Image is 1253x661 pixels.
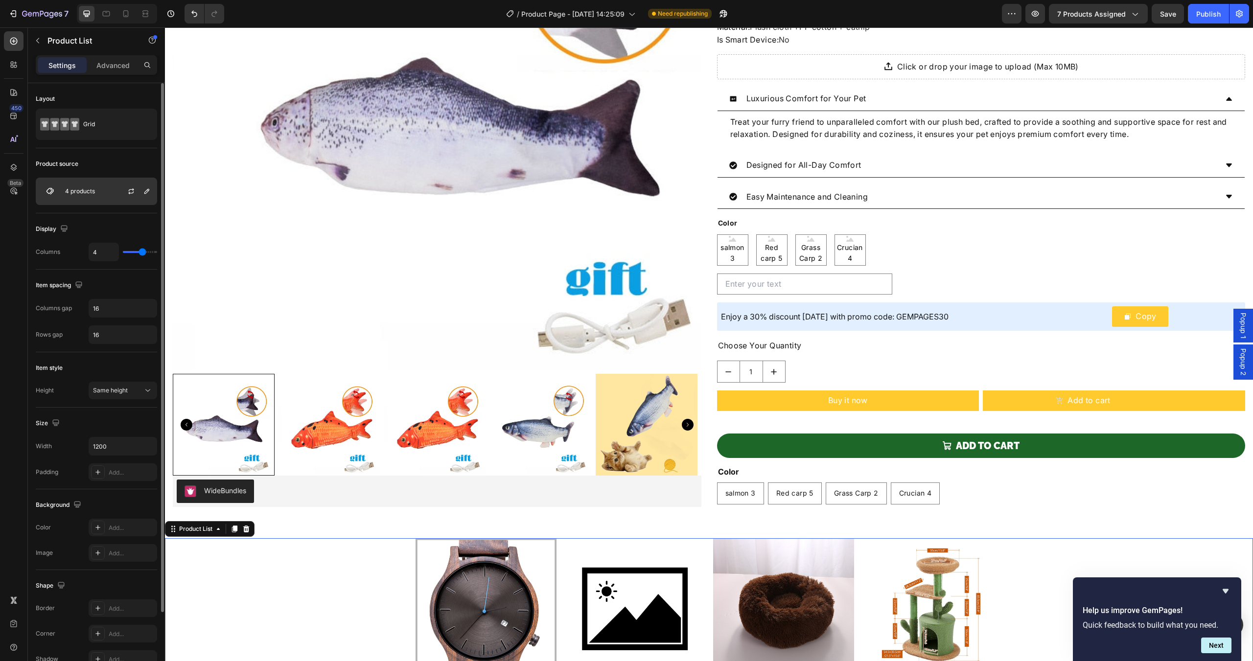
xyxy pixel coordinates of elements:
[658,9,708,18] span: Need republishing
[1057,9,1126,19] span: 7 products assigned
[556,283,944,295] div: Enjoy a 30% discount [DATE] with promo code: GEMPAGES30
[251,511,392,652] a: The Marc
[93,387,128,394] span: Same height
[947,279,1003,299] button: Copy
[552,437,575,451] legend: Color
[552,7,612,17] span: Is Smart Device
[83,113,143,136] div: Grid
[553,334,575,355] button: decrement
[552,246,727,268] input: Enter your text
[36,94,55,103] div: Layout
[4,4,73,23] button: 7
[89,382,157,399] button: Same height
[36,548,53,557] div: Image
[36,499,83,512] div: Background
[36,364,63,372] div: Item style
[64,8,69,20] p: 7
[185,4,224,23] div: Undo/Redo
[598,334,620,355] button: increment
[517,9,519,19] span: /
[36,279,85,292] div: Item spacing
[552,363,814,384] button: Buy it now
[36,442,52,451] div: Width
[36,223,70,236] div: Display
[36,304,72,313] div: Columns gap
[575,334,598,355] input: quantity
[36,330,63,339] div: Rows gap
[734,461,767,470] span: Crucian 4
[669,461,714,470] span: Grass Carp 2
[65,188,95,195] p: 4 products
[89,437,157,455] input: Auto
[631,215,661,237] span: Grass Carp 2
[560,461,591,470] span: salmon 3
[791,411,855,426] div: ADD TO CART
[614,7,625,17] span: No
[564,88,1068,114] div: Treat your furry friend to unparalleled comfort with our plush bed, crafted to provide a soothing...
[1073,321,1083,348] span: Popup 2
[109,549,155,558] div: Add...
[12,497,49,506] div: Product List
[40,182,60,201] img: product feature img
[36,629,55,638] div: Corner
[7,179,23,187] div: Beta
[399,511,540,652] a: Test Product
[1196,9,1221,19] div: Publish
[96,60,130,70] p: Advanced
[36,417,62,430] div: Size
[1220,585,1231,597] button: Hide survey
[521,9,625,19] span: Product Page - [DATE] 14:25:09
[36,604,55,613] div: Border
[818,363,1080,384] button: Add to cart
[89,243,118,261] input: Auto
[1201,638,1231,653] button: Next question
[36,386,54,395] div: Height
[580,64,703,79] div: Luxurious Comfort for Your Pet
[732,33,914,46] div: Click or drop your image to upload (Max 10MB)
[12,452,89,476] button: WideBundles
[16,391,27,403] button: Carousel Back Arrow
[580,162,705,178] div: Easy Maintenance and Cleaning
[903,367,945,380] div: Add to cart
[36,248,60,256] div: Columns
[663,367,703,380] div: Buy it now
[552,311,1081,326] div: Choose Your Quantity
[517,391,529,403] button: Carousel Next Arrow
[39,458,81,468] div: WideBundles
[36,468,58,477] div: Padding
[9,104,23,112] div: 450
[109,630,155,638] div: Add...
[109,604,155,613] div: Add...
[36,523,51,532] div: Color
[1152,4,1184,23] button: Save
[1073,285,1083,311] span: Popup 1
[89,326,157,343] input: Auto
[48,60,76,70] p: Settings
[47,35,131,46] p: Product List
[548,511,689,652] a: Super Soft Dog Bed Plush Cat Mat Dog Beds For Large Dogs Bed Labradors House Round Cushion Pet Pr...
[553,215,583,237] span: salmon 3
[1083,605,1231,616] h2: Help us improve GemPages!
[697,511,838,652] a: H90.5CM Cactus Cat Tree with Natural Sisal Scratching Post Board for Cat Perch Condo Kitty Play H...
[971,283,992,296] div: Copy
[36,160,78,168] div: Product source
[1083,620,1231,630] p: Quick feedback to build what you need.
[592,215,622,237] span: Red carp 5
[670,215,700,237] span: Crucian 4
[165,27,1253,661] iframe: Design area
[552,189,574,202] legend: Color
[109,524,155,532] div: Add...
[1083,585,1231,653] div: Help us improve GemPages!
[552,406,1081,431] button: ADD TO CART
[109,468,155,477] div: Add...
[36,579,67,593] div: Shape
[89,299,157,317] input: Auto
[611,461,649,470] span: Red carp 5
[1160,10,1176,18] span: Save
[20,458,31,470] img: Wide%20Bundles.png
[580,130,698,146] div: Designed for All-Day Comfort
[1049,4,1148,23] button: 7 products assigned
[552,7,625,17] p: :
[1188,4,1229,23] button: Publish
